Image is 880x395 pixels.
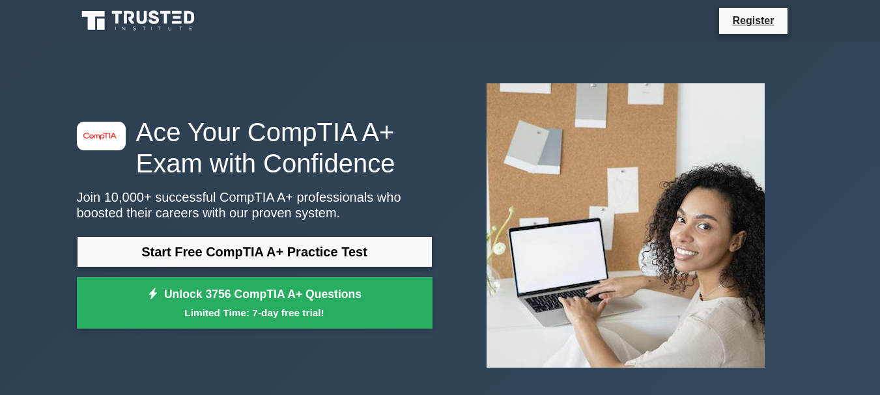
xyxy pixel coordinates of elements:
[77,189,433,221] p: Join 10,000+ successful CompTIA A+ professionals who boosted their careers with our proven system.
[724,12,782,29] a: Register
[77,116,433,179] h1: Ace Your CompTIA A+ Exam with Confidence
[77,236,433,267] a: Start Free CompTIA A+ Practice Test
[77,277,433,329] a: Unlock 3756 CompTIA A+ QuestionsLimited Time: 7-day free trial!
[93,305,416,320] small: Limited Time: 7-day free trial!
